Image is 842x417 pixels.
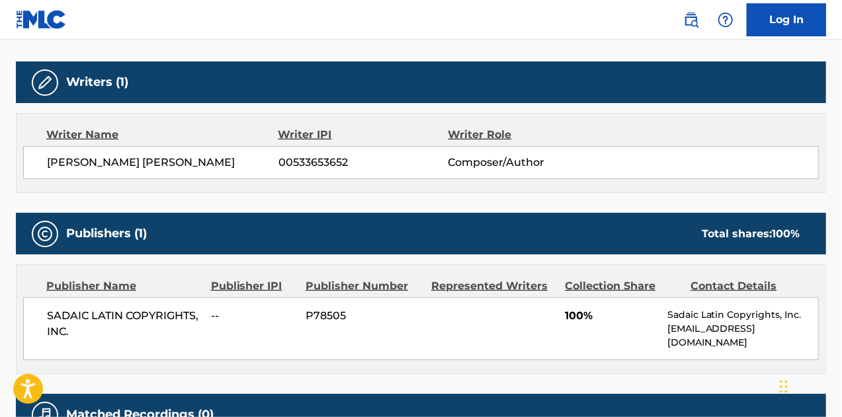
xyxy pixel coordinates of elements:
div: Publisher Number [306,278,421,294]
h5: Publishers (1) [66,226,147,241]
p: Sadaic Latin Copyrights, Inc. [667,308,818,322]
div: Writer IPI [278,127,448,143]
div: Total shares: [702,226,800,242]
img: Writers [37,75,53,91]
span: 100% [565,308,657,324]
span: 100 % [772,227,800,240]
span: P78505 [306,308,421,324]
iframe: Chat Widget [776,354,842,417]
span: Composer/Author [448,155,602,171]
div: Writer Name [46,127,278,143]
img: help [718,12,734,28]
div: Publisher IPI [211,278,296,294]
span: [PERSON_NAME] [PERSON_NAME] [47,155,278,171]
a: Log In [747,3,826,36]
img: Publishers [37,226,53,242]
div: Writer Role [448,127,603,143]
div: Represented Writers [431,278,555,294]
span: 00533653652 [278,155,448,171]
div: Publisher Name [46,278,201,294]
img: MLC Logo [16,10,67,29]
div: Contact Details [691,278,806,294]
span: -- [211,308,296,324]
div: Drag [780,367,788,406]
div: Help [712,7,739,33]
span: SADAIC LATIN COPYRIGHTS, INC. [47,308,201,340]
h5: Writers (1) [66,75,128,90]
a: Public Search [678,7,704,33]
div: Collection Share [565,278,681,294]
p: [EMAIL_ADDRESS][DOMAIN_NAME] [667,322,818,350]
img: search [683,12,699,28]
